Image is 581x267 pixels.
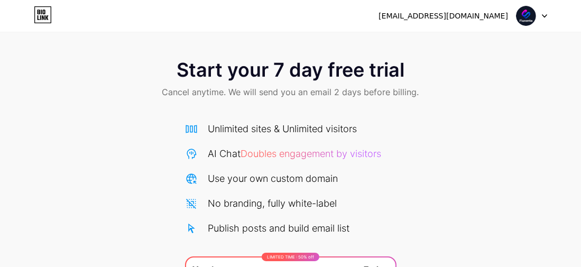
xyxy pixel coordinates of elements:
div: No branding, fully white-label [208,196,337,210]
div: Publish posts and build email list [208,221,350,235]
div: Unlimited sites & Unlimited visitors [208,122,357,136]
span: Start your 7 day free trial [177,59,404,80]
img: NAVEEN KUMAR [516,6,536,26]
div: [EMAIL_ADDRESS][DOMAIN_NAME] [379,11,508,22]
div: Use your own custom domain [208,171,338,186]
span: Cancel anytime. We will send you an email 2 days before billing. [162,86,419,98]
div: AI Chat [208,146,382,161]
span: Doubles engagement by visitors [241,148,382,159]
div: LIMITED TIME : 50% off [262,253,319,261]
